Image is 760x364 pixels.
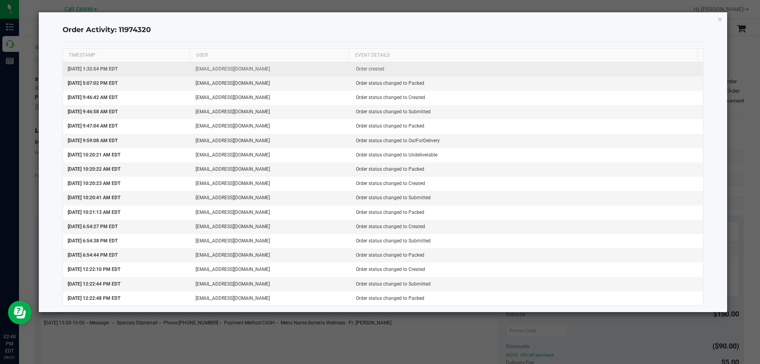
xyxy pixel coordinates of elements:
[348,49,697,62] th: EVENT DETAILS
[191,292,351,305] td: [EMAIL_ADDRESS][DOMAIN_NAME]
[68,238,118,244] span: [DATE] 6:54:38 PM EDT
[351,191,703,205] td: Order status changed to Submitted
[191,62,351,76] td: [EMAIL_ADDRESS][DOMAIN_NAME]
[68,224,118,229] span: [DATE] 6:54:27 PM EDT
[351,76,703,91] td: Order status changed to Packed
[191,119,351,133] td: [EMAIL_ADDRESS][DOMAIN_NAME]
[68,295,120,301] span: [DATE] 12:22:48 PM EDT
[191,191,351,205] td: [EMAIL_ADDRESS][DOMAIN_NAME]
[191,248,351,263] td: [EMAIL_ADDRESS][DOMAIN_NAME]
[191,134,351,148] td: [EMAIL_ADDRESS][DOMAIN_NAME]
[191,148,351,162] td: [EMAIL_ADDRESS][DOMAIN_NAME]
[351,292,703,305] td: Order status changed to Packed
[351,148,703,162] td: Order status changed to Undeliverable
[68,109,118,114] span: [DATE] 9:46:58 AM EDT
[191,220,351,234] td: [EMAIL_ADDRESS][DOMAIN_NAME]
[68,195,120,200] span: [DATE] 10:20:41 AM EDT
[68,281,120,287] span: [DATE] 12:22:44 PM EDT
[191,263,351,277] td: [EMAIL_ADDRESS][DOMAIN_NAME]
[191,105,351,119] td: [EMAIL_ADDRESS][DOMAIN_NAME]
[63,25,704,35] h4: Order Activity: 11974320
[68,95,118,100] span: [DATE] 9:46:42 AM EDT
[191,206,351,220] td: [EMAIL_ADDRESS][DOMAIN_NAME]
[190,49,348,62] th: USER
[191,234,351,248] td: [EMAIL_ADDRESS][DOMAIN_NAME]
[68,252,118,258] span: [DATE] 6:54:44 PM EDT
[68,181,120,186] span: [DATE] 10:20:23 AM EDT
[68,166,120,172] span: [DATE] 10:20:22 AM EDT
[351,119,703,133] td: Order status changed to Packed
[8,301,32,324] iframe: Resource center
[351,105,703,119] td: Order status changed to Submitted
[68,138,118,143] span: [DATE] 9:59:08 AM EDT
[68,66,118,72] span: [DATE] 1:32:54 PM EDT
[63,49,190,62] th: TIMESTAMP
[68,210,120,215] span: [DATE] 10:21:13 AM EDT
[351,177,703,191] td: Order status changed to Created
[68,152,120,158] span: [DATE] 10:20:21 AM EDT
[351,62,703,76] td: Order created
[191,277,351,292] td: [EMAIL_ADDRESS][DOMAIN_NAME]
[351,220,703,234] td: Order status changed to Created
[191,162,351,177] td: [EMAIL_ADDRESS][DOMAIN_NAME]
[191,91,351,105] td: [EMAIL_ADDRESS][DOMAIN_NAME]
[351,263,703,277] td: Order status changed to Created
[191,177,351,191] td: [EMAIL_ADDRESS][DOMAIN_NAME]
[68,267,120,272] span: [DATE] 12:22:10 PM EDT
[351,206,703,220] td: Order status changed to Packed
[351,134,703,148] td: Order status changed to OutForDelivery
[351,234,703,248] td: Order status changed to Submitted
[68,123,118,129] span: [DATE] 9:47:04 AM EDT
[191,76,351,91] td: [EMAIL_ADDRESS][DOMAIN_NAME]
[351,277,703,292] td: Order status changed to Submitted
[351,91,703,105] td: Order status changed to Created
[351,248,703,263] td: Order status changed to Packed
[68,80,118,86] span: [DATE] 5:07:02 PM EDT
[351,162,703,177] td: Order status changed to Packed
